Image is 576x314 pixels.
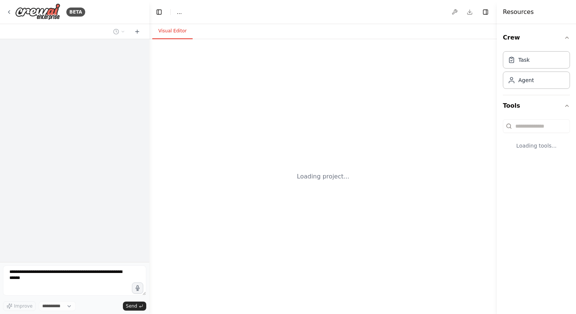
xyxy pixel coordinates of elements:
[297,172,349,181] div: Loading project...
[503,136,570,155] div: Loading tools...
[177,8,182,16] nav: breadcrumb
[110,27,128,36] button: Switch to previous chat
[131,27,143,36] button: Start a new chat
[152,23,193,39] button: Visual Editor
[503,27,570,48] button: Crew
[66,8,85,17] div: BETA
[14,303,32,309] span: Improve
[503,95,570,116] button: Tools
[3,301,36,311] button: Improve
[518,56,530,64] div: Task
[15,3,60,20] img: Logo
[177,8,182,16] span: ...
[123,302,146,311] button: Send
[503,116,570,162] div: Tools
[480,7,491,17] button: Hide right sidebar
[518,76,534,84] div: Agent
[154,7,164,17] button: Hide left sidebar
[126,303,137,309] span: Send
[503,48,570,95] div: Crew
[132,282,143,294] button: Click to speak your automation idea
[503,8,534,17] h4: Resources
